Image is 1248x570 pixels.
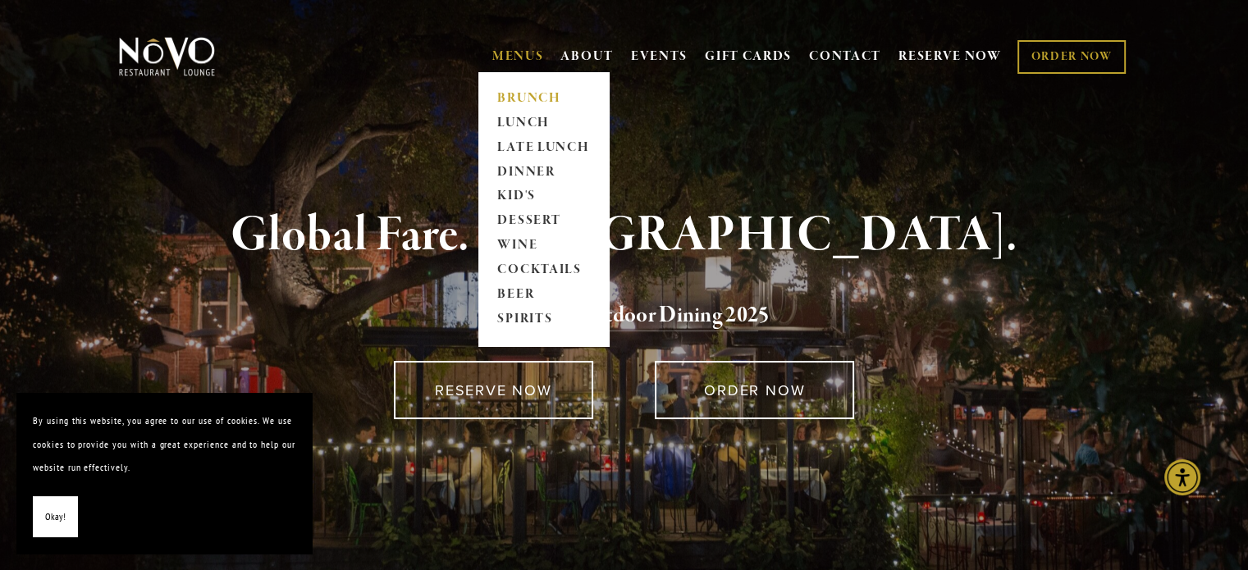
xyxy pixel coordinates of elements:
a: DESSERT [492,209,595,234]
a: RESERVE NOW [898,41,1002,72]
a: LATE LUNCH [492,135,595,160]
a: KID'S [492,185,595,209]
a: ORDER NOW [655,361,854,419]
a: EVENTS [631,48,688,65]
a: RESERVE NOW [394,361,593,419]
img: Novo Restaurant &amp; Lounge [116,36,218,77]
span: Okay! [45,505,66,529]
section: Cookie banner [16,393,312,554]
p: By using this website, you agree to our use of cookies. We use cookies to provide you with a grea... [33,409,295,480]
a: MENUS [492,48,544,65]
div: Accessibility Menu [1164,459,1200,495]
button: Okay! [33,496,78,538]
a: ABOUT [560,48,614,65]
a: BEER [492,283,595,308]
a: COCKTAILS [492,258,595,283]
a: Voted Best Outdoor Dining 202 [478,301,758,332]
a: ORDER NOW [1017,40,1125,74]
strong: Global Fare. [GEOGRAPHIC_DATA]. [231,204,1017,267]
a: SPIRITS [492,308,595,332]
h2: 5 [146,299,1103,333]
a: CONTACT [809,41,881,72]
a: LUNCH [492,111,595,135]
a: GIFT CARDS [705,41,792,72]
a: BRUNCH [492,86,595,111]
a: WINE [492,234,595,258]
a: DINNER [492,160,595,185]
